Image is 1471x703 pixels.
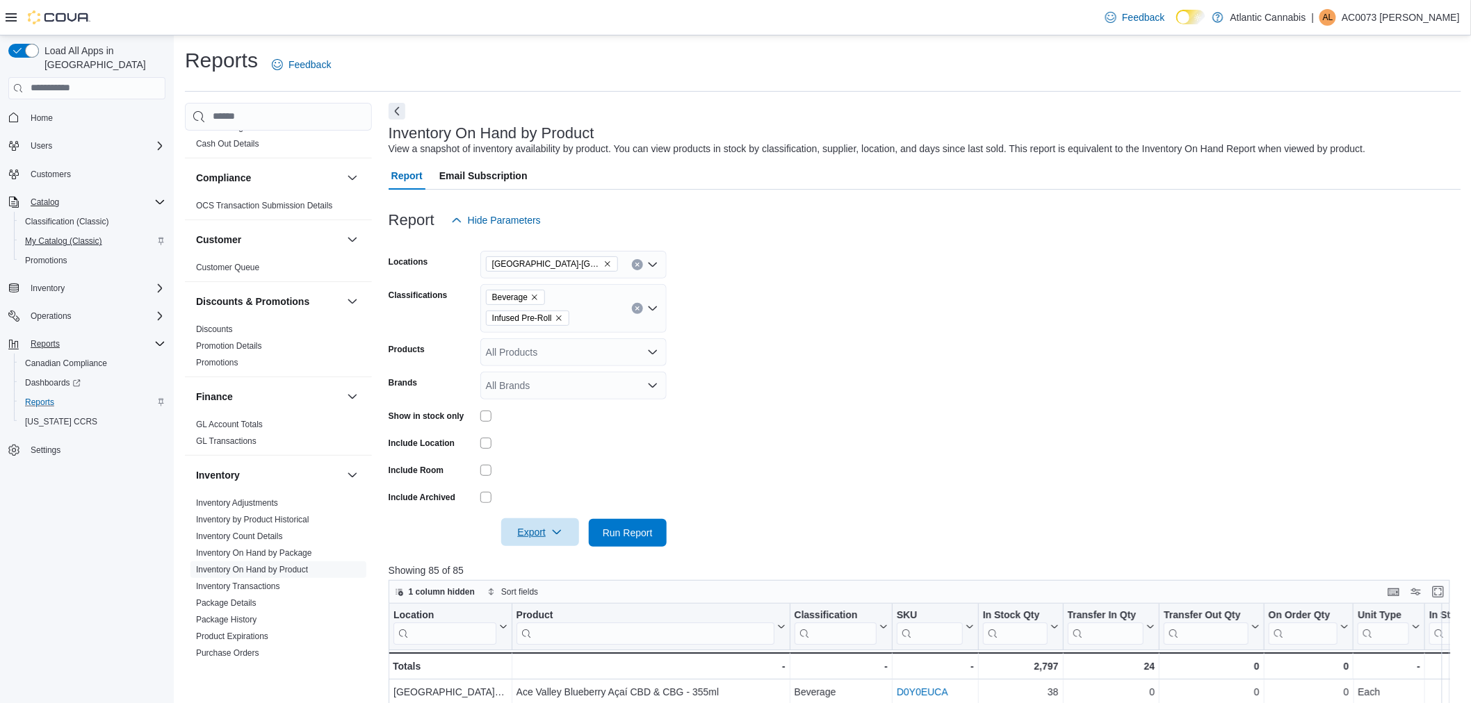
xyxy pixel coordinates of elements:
[1067,609,1155,644] button: Transfer In Qty
[1358,609,1409,622] div: Unit Type
[266,51,336,78] a: Feedback
[1067,609,1144,644] div: Transfer In Qty
[344,169,361,186] button: Compliance
[1358,658,1420,675] div: -
[196,171,341,185] button: Compliance
[647,259,658,270] button: Open list of options
[983,609,1048,644] div: In Stock Qty
[31,197,59,208] span: Catalog
[632,303,643,314] button: Clear input
[14,251,171,270] button: Promotions
[1408,584,1424,600] button: Display options
[196,598,257,608] a: Package Details
[196,436,257,447] span: GL Transactions
[19,355,113,372] a: Canadian Compliance
[794,609,876,644] div: Classification
[196,565,308,574] a: Inventory On Hand by Product
[492,290,528,304] span: Beverage
[3,334,171,354] button: Reports
[196,201,333,210] a: OCS Transaction Submission Details
[391,162,423,190] span: Report
[196,547,312,559] span: Inventory On Hand by Package
[196,647,259,659] span: Purchase Orders
[196,390,341,404] button: Finance
[1164,609,1248,644] div: Transfer Out Qty
[446,206,546,234] button: Hide Parameters
[196,390,233,404] h3: Finance
[185,119,372,158] div: Cash Management
[389,344,425,355] label: Products
[393,609,496,622] div: Location
[196,263,259,272] a: Customer Queue
[25,358,107,369] span: Canadian Compliance
[196,420,263,429] a: GL Account Totals
[492,257,601,271] span: [GEOGRAPHIC_DATA]-[GEOGRAPHIC_DATA]
[897,609,963,622] div: SKU
[19,394,60,411] a: Reports
[185,197,372,220] div: Compliance
[501,518,579,546] button: Export
[196,581,280,591] a: Inventory Transactions
[25,336,65,352] button: Reports
[14,354,171,373] button: Canadian Compliance
[344,231,361,248] button: Customer
[196,200,333,211] span: OCS Transaction Submission Details
[393,684,507,700] div: [GEOGRAPHIC_DATA]-[GEOGRAPHIC_DATA]
[31,169,71,180] span: Customers
[1230,9,1306,26] p: Atlantic Cannabis
[1164,609,1248,622] div: Transfer Out Qty
[25,255,67,266] span: Promotions
[196,138,259,149] span: Cash Out Details
[794,609,876,622] div: Classification
[393,609,507,644] button: Location
[25,138,165,154] span: Users
[794,609,887,644] button: Classification
[389,411,464,422] label: Show in stock only
[1067,658,1155,675] div: 24
[393,609,496,644] div: Location
[25,308,77,324] button: Operations
[196,436,257,446] a: GL Transactions
[1430,584,1447,600] button: Enter fullscreen
[8,102,165,497] nav: Complex example
[196,531,283,541] a: Inventory Count Details
[344,467,361,483] button: Inventory
[196,139,259,149] a: Cash Out Details
[25,308,165,324] span: Operations
[14,373,171,392] a: Dashboards
[185,259,372,281] div: Customer
[1176,10,1205,24] input: Dark Mode
[19,233,165,249] span: My Catalog (Classic)
[185,495,372,700] div: Inventory
[501,586,538,597] span: Sort fields
[3,192,171,212] button: Catalog
[31,338,60,349] span: Reports
[25,194,165,210] span: Catalog
[19,413,103,430] a: [US_STATE] CCRS
[19,213,115,230] a: Classification (Classic)
[3,306,171,326] button: Operations
[1385,584,1402,600] button: Keyboard shortcuts
[25,280,165,297] span: Inventory
[25,235,102,247] span: My Catalog (Classic)
[196,648,259,658] a: Purchase Orders
[647,303,658,314] button: Open list of options
[794,658,887,675] div: -
[1269,609,1338,622] div: On Order Qty
[25,166,76,183] a: Customers
[19,355,165,372] span: Canadian Compliance
[196,631,268,642] span: Product Expirations
[1312,9,1315,26] p: |
[486,311,569,326] span: Infused Pre-Roll
[25,397,54,408] span: Reports
[19,374,165,391] span: Dashboards
[185,47,258,74] h1: Reports
[28,10,90,24] img: Cova
[25,194,65,210] button: Catalog
[1358,684,1420,700] div: Each
[19,413,165,430] span: Washington CCRS
[196,631,268,641] a: Product Expirations
[31,140,52,151] span: Users
[25,441,165,458] span: Settings
[492,311,552,325] span: Infused Pre-Roll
